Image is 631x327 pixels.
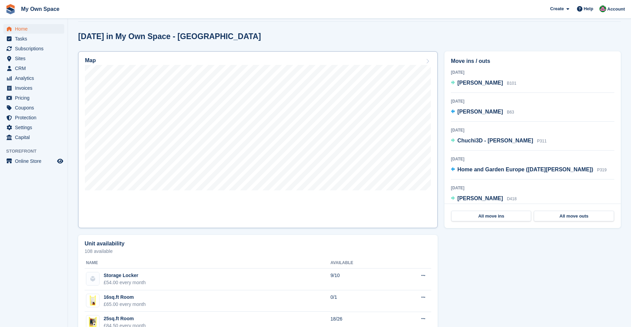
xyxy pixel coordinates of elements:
[15,24,56,34] span: Home
[15,83,56,93] span: Invoices
[3,133,64,142] a: menu
[537,139,547,143] span: P311
[18,3,62,15] a: My Own Space
[104,272,146,279] div: Storage Locker
[451,194,516,203] a: [PERSON_NAME] D418
[457,195,503,201] span: [PERSON_NAME]
[451,137,547,145] a: Chuchi3D - [PERSON_NAME] P311
[78,51,438,228] a: Map
[15,93,56,103] span: Pricing
[451,98,614,104] div: [DATE]
[451,57,614,65] h2: Move ins / outs
[15,54,56,63] span: Sites
[15,73,56,83] span: Analytics
[3,44,64,53] a: menu
[3,54,64,63] a: menu
[3,64,64,73] a: menu
[3,83,64,93] a: menu
[457,109,503,115] span: [PERSON_NAME]
[104,315,146,322] div: 25sq.ft Room
[5,4,16,14] img: stora-icon-8386f47178a22dfd0bd8f6a31ec36ba5ce8667c1dd55bd0f319d3a0aa187defe.svg
[3,34,64,44] a: menu
[451,69,614,75] div: [DATE]
[331,269,392,290] td: 9/10
[15,103,56,113] span: Coupons
[104,294,146,301] div: 16sq.ft Room
[56,157,64,165] a: Preview store
[3,156,64,166] a: menu
[85,258,331,269] th: Name
[451,166,607,174] a: Home and Garden Europe ([DATE][PERSON_NAME]) P319
[451,108,514,117] a: [PERSON_NAME] B63
[15,133,56,142] span: Capital
[451,185,614,191] div: [DATE]
[86,272,99,285] img: blank-unit-type-icon-ffbac7b88ba66c5e286b0e438baccc4b9c83835d4c34f86887a83fc20ec27e7b.svg
[597,168,607,172] span: P319
[15,123,56,132] span: Settings
[86,294,99,307] img: 16ft-storage-room-front-2.png
[104,301,146,308] div: £65.00 every month
[457,167,593,172] span: Home and Garden Europe ([DATE][PERSON_NAME])
[78,32,261,41] h2: [DATE] in My Own Space - [GEOGRAPHIC_DATA]
[15,34,56,44] span: Tasks
[599,5,606,12] img: Lucy Parry
[584,5,593,12] span: Help
[15,64,56,73] span: CRM
[3,24,64,34] a: menu
[6,148,68,155] span: Storefront
[451,211,531,222] a: All move ins
[457,138,533,143] span: Chuchi3D - [PERSON_NAME]
[85,57,96,64] h2: Map
[451,127,614,133] div: [DATE]
[104,279,146,286] div: £54.00 every month
[85,249,431,254] p: 108 available
[3,103,64,113] a: menu
[331,290,392,312] td: 0/1
[3,123,64,132] a: menu
[507,196,517,201] span: D418
[3,73,64,83] a: menu
[331,258,392,269] th: Available
[451,156,614,162] div: [DATE]
[550,5,564,12] span: Create
[534,211,614,222] a: All move outs
[3,93,64,103] a: menu
[507,110,514,115] span: B63
[451,79,516,88] a: [PERSON_NAME] B101
[85,241,124,247] h2: Unit availability
[607,6,625,13] span: Account
[507,81,516,86] span: B101
[457,80,503,86] span: [PERSON_NAME]
[15,44,56,53] span: Subscriptions
[15,156,56,166] span: Online Store
[3,113,64,122] a: menu
[15,113,56,122] span: Protection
